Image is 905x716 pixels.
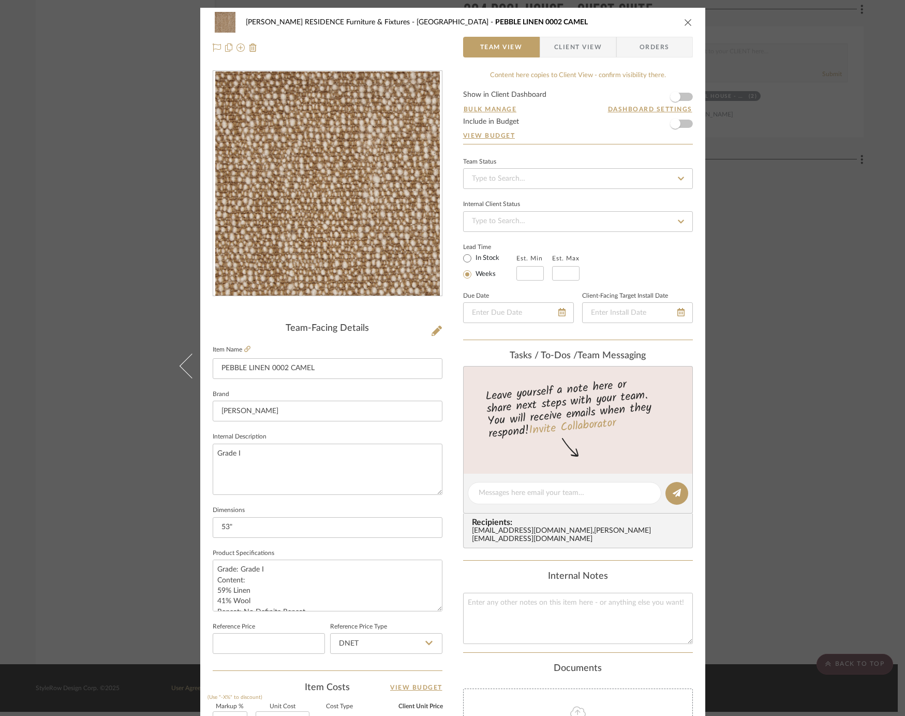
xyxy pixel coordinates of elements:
[463,252,516,281] mat-radio-group: Select item type
[582,302,693,323] input: Enter Install Date
[510,351,577,360] span: Tasks / To-Dos /
[463,242,516,252] label: Lead Time
[213,345,250,354] label: Item Name
[213,434,266,440] label: Internal Description
[463,302,574,323] input: Enter Due Date
[473,254,499,263] label: In Stock
[480,37,523,57] span: Team View
[215,71,440,296] img: 63d63f1f-472b-446c-9ca4-6ac8724ded00_436x436.jpg
[463,70,693,81] div: Content here copies to Client View - confirm visibility there.
[473,270,496,279] label: Weeks
[213,12,238,33] img: 63d63f1f-472b-446c-9ca4-6ac8724ded00_48x40.jpg
[552,255,580,262] label: Est. Max
[463,571,693,582] div: Internal Notes
[256,704,309,709] label: Unit Cost
[607,105,693,114] button: Dashboard Settings
[463,663,693,675] div: Documents
[463,168,693,189] input: Type to Search…
[213,71,442,296] div: 0
[213,681,442,694] div: Item Costs
[370,704,443,709] label: Client Unit Price
[628,37,681,57] span: Orders
[417,19,495,26] span: [GEOGRAPHIC_DATA]
[463,294,489,299] label: Due Date
[213,401,442,421] input: Enter Brand
[463,202,520,207] div: Internal Client Status
[554,37,602,57] span: Client View
[213,624,255,630] label: Reference Price
[213,392,229,397] label: Brand
[463,131,693,140] a: View Budget
[463,211,693,232] input: Type to Search…
[213,517,442,538] input: Enter the dimensions of this item
[213,508,245,513] label: Dimensions
[249,43,257,52] img: Remove from project
[528,414,616,440] a: Invite Collaborator
[463,159,496,165] div: Team Status
[318,704,362,709] label: Cost Type
[463,105,517,114] button: Bulk Manage
[246,19,417,26] span: [PERSON_NAME] RESIDENCE Furniture & Fixtures
[495,19,588,26] span: PEBBLE LINEN 0002 CAMEL
[582,294,668,299] label: Client-Facing Target Install Date
[472,518,688,527] span: Recipients:
[462,373,694,443] div: Leave yourself a note here or share next steps with your team. You will receive emails when they ...
[213,551,274,556] label: Product Specifications
[516,255,543,262] label: Est. Min
[330,624,387,630] label: Reference Price Type
[684,18,693,27] button: close
[463,350,693,362] div: team Messaging
[213,704,247,709] label: Markup %
[390,681,442,694] a: View Budget
[213,323,442,334] div: Team-Facing Details
[213,358,442,379] input: Enter Item Name
[472,527,688,544] div: [EMAIL_ADDRESS][DOMAIN_NAME] , [PERSON_NAME][EMAIL_ADDRESS][DOMAIN_NAME]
